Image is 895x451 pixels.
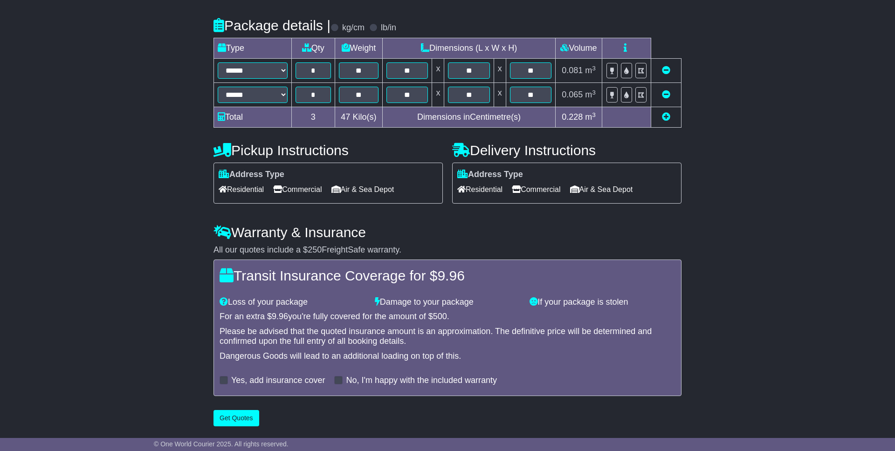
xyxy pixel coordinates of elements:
a: Add new item [662,112,670,122]
span: Air & Sea Depot [570,182,633,197]
div: Keywords by Traffic [104,60,154,66]
span: m [585,90,596,99]
td: 3 [292,107,335,128]
td: x [494,83,506,107]
label: No, I'm happy with the included warranty [346,376,497,386]
div: For an extra $ you're fully covered for the amount of $ . [220,312,675,322]
div: If your package is stolen [525,297,680,307]
img: website_grey.svg [15,24,22,32]
span: © One World Courier 2025. All rights reserved. [154,440,289,448]
td: Kilo(s) [335,107,383,128]
span: m [585,66,596,75]
span: Commercial [512,182,560,197]
td: x [432,83,444,107]
td: x [494,59,506,83]
div: All our quotes include a $ FreightSafe warranty. [213,245,682,255]
img: logo_orange.svg [15,15,22,22]
div: Damage to your package [370,297,525,307]
span: 47 [341,112,350,122]
span: 9.96 [272,312,288,321]
button: Get Quotes [213,410,259,426]
span: Commercial [273,182,322,197]
h4: Pickup Instructions [213,143,443,158]
span: m [585,112,596,122]
label: Address Type [457,170,523,180]
td: Dimensions in Centimetre(s) [383,107,556,128]
sup: 3 [592,89,596,96]
span: 500 [433,312,447,321]
div: Domain: [DOMAIN_NAME] [24,24,103,32]
span: 250 [308,245,322,254]
label: Yes, add insurance cover [231,376,325,386]
div: v 4.0.25 [26,15,46,22]
img: tab_domain_overview_orange.svg [27,59,34,66]
span: 0.065 [562,90,583,99]
h4: Transit Insurance Coverage for $ [220,268,675,283]
span: Air & Sea Depot [331,182,394,197]
a: Remove this item [662,90,670,99]
td: x [432,59,444,83]
h4: Delivery Instructions [452,143,682,158]
span: 0.081 [562,66,583,75]
td: Volume [555,38,602,59]
td: Dimensions (L x W x H) [383,38,556,59]
h4: Warranty & Insurance [213,225,682,240]
label: lb/in [381,23,396,33]
h4: Package details | [213,18,330,33]
span: Residential [219,182,264,197]
td: Weight [335,38,383,59]
label: kg/cm [342,23,365,33]
div: Dangerous Goods will lead to an additional loading on top of this. [220,351,675,362]
label: Address Type [219,170,284,180]
td: Total [214,107,292,128]
span: Residential [457,182,503,197]
img: tab_keywords_by_traffic_grey.svg [94,59,102,66]
sup: 3 [592,111,596,118]
div: Domain Overview [37,60,83,66]
span: 0.228 [562,112,583,122]
td: Qty [292,38,335,59]
a: Remove this item [662,66,670,75]
sup: 3 [592,65,596,72]
td: Type [214,38,292,59]
div: Please be advised that the quoted insurance amount is an approximation. The definitive price will... [220,327,675,347]
span: 9.96 [437,268,464,283]
div: Loss of your package [215,297,370,307]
